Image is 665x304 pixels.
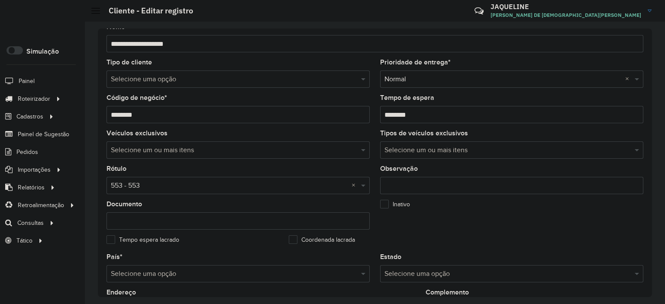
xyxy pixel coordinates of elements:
a: Contato Rápido [470,2,488,20]
span: Relatórios [18,183,45,192]
span: Painel de Sugestão [18,130,69,139]
span: Retroalimentação [18,201,64,210]
span: Clear all [625,74,633,84]
label: Coordenada lacrada [289,235,355,244]
label: Observação [380,163,418,174]
span: Cadastros [16,112,43,121]
label: Tempo de espera [380,93,434,103]
label: Simulação [26,46,59,57]
label: Tipos de veículos exclusivos [380,128,468,138]
span: Consultas [17,218,44,227]
label: Documento [107,199,142,209]
h3: JAQUELINE [491,3,641,11]
span: Tático [16,236,32,245]
label: Complemento [426,287,469,298]
label: Inativo [380,200,410,209]
span: Pedidos [16,147,38,157]
label: País [107,252,123,262]
label: Veículos exclusivos [107,128,168,138]
label: Prioridade de entrega [380,57,451,67]
label: Código de negócio [107,93,167,103]
h2: Cliente - Editar registro [100,6,193,16]
span: Painel [19,77,35,86]
label: Endereço [107,287,136,298]
label: Tipo de cliente [107,57,152,67]
label: Tempo espera lacrado [107,235,179,244]
span: Roteirizador [18,94,50,103]
span: Importações [18,165,51,174]
span: Clear all [352,180,359,191]
span: [PERSON_NAME] DE [DEMOGRAPHIC_DATA][PERSON_NAME] [491,11,641,19]
label: Rótulo [107,163,126,174]
label: Estado [380,252,401,262]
